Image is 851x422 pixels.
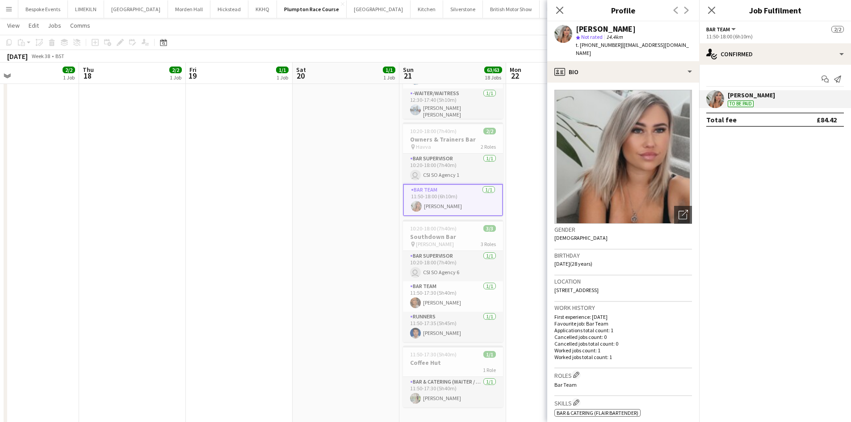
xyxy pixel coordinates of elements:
[55,53,64,59] div: BST
[485,74,502,81] div: 18 Jobs
[29,21,39,29] span: Edit
[576,25,636,33] div: [PERSON_NAME]
[706,26,730,33] span: Bar Team
[554,334,692,340] p: Cancelled jobs count: 0
[189,66,197,74] span: Fri
[508,71,521,81] span: 22
[604,33,625,40] span: 14.4km
[169,67,182,73] span: 2/2
[168,0,210,18] button: Morden Hall
[7,21,20,29] span: View
[410,225,457,232] span: 10:20-18:00 (7h40m)
[403,312,503,342] app-card-role: Runners1/111:50-17:35 (5h45m)[PERSON_NAME]
[383,74,395,81] div: 1 Job
[296,66,306,74] span: Sat
[403,122,503,216] app-job-card: 10:20-18:00 (7h40m)2/2Owners & Trainers Bar Havva2 RolesBar Supervisor1/110:20-18:00 (7h40m) CSI ...
[170,74,181,81] div: 1 Job
[210,0,248,18] button: Hickstead
[403,184,503,216] app-card-role: Bar Team1/111:50-18:00 (6h10m)[PERSON_NAME]
[403,346,503,407] app-job-card: 11:50-17:30 (5h40m)1/1Coffee Hut1 RoleBar & Catering (Waiter / waitress)1/111:50-17:30 (5h40m)[PE...
[403,66,414,74] span: Sun
[699,4,851,16] h3: Job Fulfilment
[416,143,431,150] span: Havva
[557,409,638,416] span: Bar & Catering (Flair Bartender)
[403,359,503,367] h3: Coffee Hut
[540,0,570,18] button: Events
[481,143,496,150] span: 2 Roles
[25,20,42,31] a: Edit
[728,91,775,99] div: [PERSON_NAME]
[277,74,288,81] div: 1 Job
[403,281,503,312] app-card-role: Bar Team1/111:50-17:30 (5h40m)[PERSON_NAME]
[403,220,503,342] app-job-card: 10:20-18:00 (7h40m)3/3Southdown Bar [PERSON_NAME]3 RolesBar Supervisor1/110:20-18:00 (7h40m) CSI ...
[7,52,28,61] div: [DATE]
[403,251,503,281] app-card-role: Bar Supervisor1/110:20-18:00 (7h40m) CSI SO Agency 6
[554,347,692,354] p: Worked jobs count: 1
[411,0,443,18] button: Kitchen
[70,21,90,29] span: Comms
[83,66,94,74] span: Thu
[484,67,502,73] span: 63/63
[554,398,692,407] h3: Skills
[402,71,414,81] span: 21
[554,251,692,259] h3: Birthday
[403,233,503,241] h3: Southdown Bar
[481,241,496,247] span: 3 Roles
[817,115,837,124] div: £84.42
[18,0,68,18] button: Bespoke Events
[581,33,603,40] span: Not rated
[554,234,608,241] span: [DEMOGRAPHIC_DATA]
[728,100,754,107] div: To be paid
[403,88,503,121] app-card-role: -Waiter/Waitress1/112:30-17:40 (5h10m)[PERSON_NAME] [PERSON_NAME]
[4,20,23,31] a: View
[104,0,168,18] button: [GEOGRAPHIC_DATA]
[510,66,521,74] span: Mon
[277,0,347,18] button: Plumpton Race Course
[554,327,692,334] p: Applications total count: 1
[554,370,692,380] h3: Roles
[576,42,622,48] span: t. [PHONE_NUMBER]
[48,21,61,29] span: Jobs
[554,287,599,293] span: [STREET_ADDRESS]
[554,320,692,327] p: Favourite job: Bar Team
[68,0,104,18] button: LIMEKILN
[403,377,503,407] app-card-role: Bar & Catering (Waiter / waitress)1/111:50-17:30 (5h40m)[PERSON_NAME]
[410,351,457,358] span: 11:50-17:30 (5h40m)
[483,0,540,18] button: British Motor Show
[63,67,75,73] span: 2/2
[44,20,65,31] a: Jobs
[81,71,94,81] span: 18
[554,226,692,234] h3: Gender
[483,128,496,134] span: 2/2
[706,33,844,40] div: 11:50-18:00 (6h10m)
[29,53,52,59] span: Week 38
[416,241,454,247] span: [PERSON_NAME]
[383,67,395,73] span: 1/1
[276,67,289,73] span: 1/1
[67,20,94,31] a: Comms
[706,26,737,33] button: Bar Team
[188,71,197,81] span: 19
[410,128,457,134] span: 10:20-18:00 (7h40m)
[347,0,411,18] button: [GEOGRAPHIC_DATA]
[554,277,692,285] h3: Location
[403,135,503,143] h3: Owners & Trainers Bar
[576,42,689,56] span: | [EMAIL_ADDRESS][DOMAIN_NAME]
[554,381,577,388] span: Bar Team
[295,71,306,81] span: 20
[554,313,692,320] p: First experience: [DATE]
[248,0,277,18] button: KKHQ
[483,225,496,232] span: 3/3
[554,260,592,267] span: [DATE] (28 years)
[554,354,692,360] p: Worked jobs total count: 1
[699,43,851,65] div: Confirmed
[547,61,699,83] div: Bio
[483,351,496,358] span: 1/1
[483,367,496,373] span: 1 Role
[554,90,692,224] img: Crew avatar or photo
[831,26,844,33] span: 2/2
[554,304,692,312] h3: Work history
